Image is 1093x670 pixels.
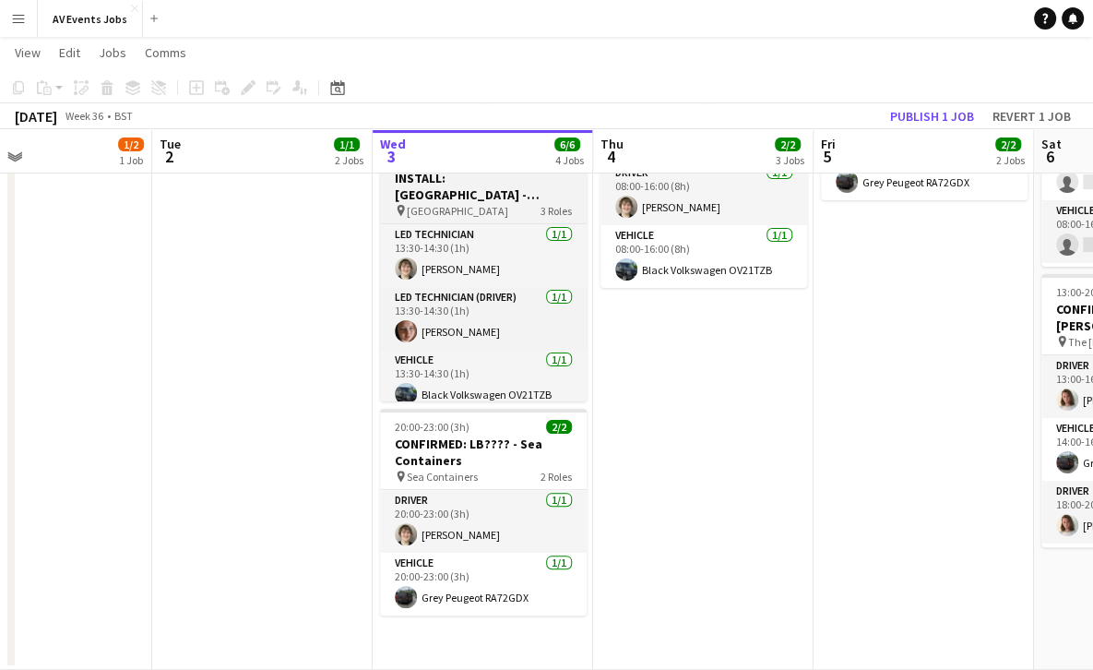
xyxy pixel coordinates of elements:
[995,138,1021,151] span: 2/2
[380,436,587,469] h3: CONFIRMED: LB???? - Sea Containers
[776,153,804,167] div: 3 Jobs
[7,41,48,65] a: View
[137,41,194,65] a: Comms
[380,170,587,203] h3: INSTALL: [GEOGRAPHIC_DATA] - Projector & Screen
[38,1,143,37] button: AV Events Jobs
[334,138,360,151] span: 1/1
[380,128,587,401] app-job-card: In progress13:30-14:30 (1h)3/3INSTALL: [GEOGRAPHIC_DATA] - Projector & Screen [GEOGRAPHIC_DATA]3 ...
[59,44,80,61] span: Edit
[91,41,134,65] a: Jobs
[380,490,587,553] app-card-role: Driver1/120:00-23:00 (3h)[PERSON_NAME]
[821,136,836,152] span: Fri
[541,204,572,218] span: 3 Roles
[818,146,836,167] span: 5
[541,470,572,484] span: 2 Roles
[118,138,144,151] span: 1/2
[985,104,1078,128] button: Revert 1 job
[114,109,133,123] div: BST
[380,287,587,350] app-card-role: LED Technician (Driver)1/113:30-14:30 (1h)[PERSON_NAME]
[600,162,807,225] app-card-role: Driver1/108:00-16:00 (8h)[PERSON_NAME]
[52,41,88,65] a: Edit
[407,470,478,484] span: Sea Containers
[600,81,807,288] app-job-card: 08:00-16:00 (8h)2/2[PERSON_NAME] helping their dad move (borrowing the van)2 RolesDriver1/108:00-...
[99,44,126,61] span: Jobs
[395,420,469,434] span: 20:00-23:00 (3h)
[160,136,181,152] span: Tue
[15,44,41,61] span: View
[15,107,57,126] div: [DATE]
[119,153,143,167] div: 1 Job
[598,146,624,167] span: 4
[600,136,624,152] span: Thu
[883,104,981,128] button: Publish 1 job
[1039,146,1062,167] span: 6
[380,409,587,616] app-job-card: 20:00-23:00 (3h)2/2CONFIRMED: LB???? - Sea Containers Sea Containers2 RolesDriver1/120:00-23:00 (...
[380,350,587,413] app-card-role: Vehicle1/113:30-14:30 (1h)Black Volkswagen OV21TZB
[1041,136,1062,152] span: Sat
[600,225,807,288] app-card-role: Vehicle1/108:00-16:00 (8h)Black Volkswagen OV21TZB
[546,420,572,434] span: 2/2
[407,204,508,218] span: [GEOGRAPHIC_DATA]
[380,136,406,152] span: Wed
[380,553,587,616] app-card-role: Vehicle1/120:00-23:00 (3h)Grey Peugeot RA72GDX
[775,138,801,151] span: 2/2
[555,153,584,167] div: 4 Jobs
[380,224,587,287] app-card-role: LED Technician1/113:30-14:30 (1h)[PERSON_NAME]
[377,146,406,167] span: 3
[554,138,580,151] span: 6/6
[996,153,1025,167] div: 2 Jobs
[335,153,363,167] div: 2 Jobs
[157,146,181,167] span: 2
[145,44,186,61] span: Comms
[61,109,107,123] span: Week 36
